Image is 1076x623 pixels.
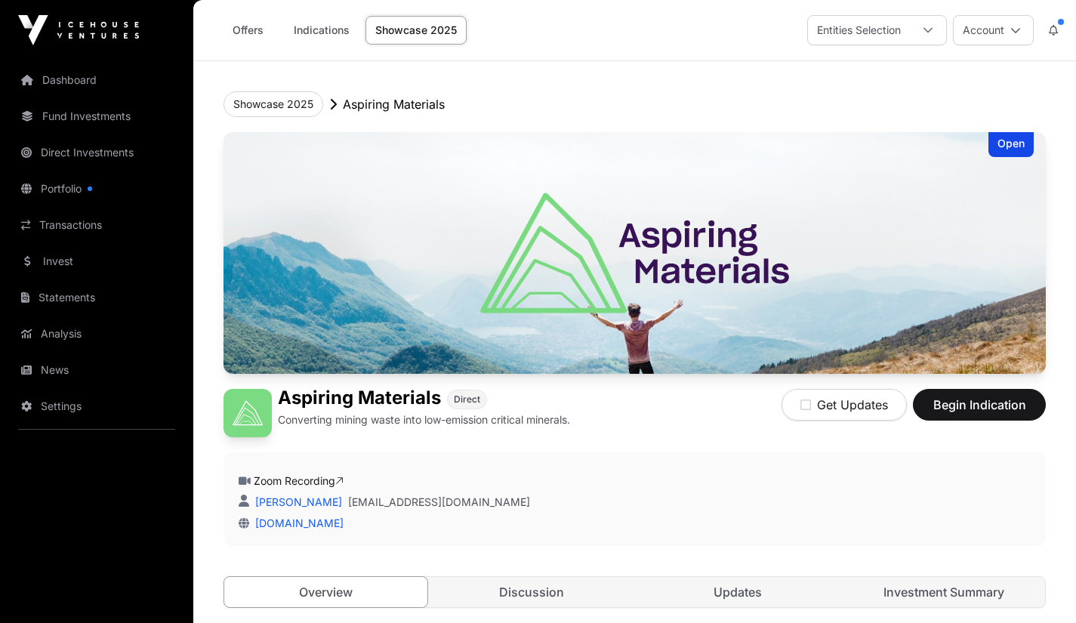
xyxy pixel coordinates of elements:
a: Direct Investments [12,136,181,169]
div: Entities Selection [808,16,910,45]
a: Updates [637,577,840,607]
a: Overview [224,576,428,608]
a: [PERSON_NAME] [252,495,342,508]
a: Investment Summary [842,577,1045,607]
img: Icehouse Ventures Logo [18,15,139,45]
img: Aspiring Materials [224,132,1046,374]
a: Statements [12,281,181,314]
a: Indications [284,16,359,45]
a: Portfolio [12,172,181,205]
a: News [12,353,181,387]
a: [DOMAIN_NAME] [249,517,344,529]
p: Converting mining waste into low-emission critical minerals. [278,412,570,427]
a: Showcase 2025 [365,16,467,45]
h1: Aspiring Materials [278,389,441,409]
a: Begin Indication [913,404,1046,419]
img: Aspiring Materials [224,389,272,437]
a: [EMAIL_ADDRESS][DOMAIN_NAME] [348,495,530,510]
span: Direct [454,393,480,406]
button: Showcase 2025 [224,91,323,117]
p: Aspiring Materials [343,95,445,113]
div: Open [988,132,1034,157]
a: Discussion [430,577,634,607]
a: Invest [12,245,181,278]
a: Settings [12,390,181,423]
button: Begin Indication [913,389,1046,421]
button: Account [953,15,1034,45]
a: Fund Investments [12,100,181,133]
nav: Tabs [224,577,1045,607]
button: Get Updates [782,389,907,421]
span: Begin Indication [932,396,1027,414]
a: Offers [217,16,278,45]
a: Transactions [12,208,181,242]
a: Analysis [12,317,181,350]
iframe: Chat Widget [1000,551,1076,623]
a: Zoom Recording [254,474,344,487]
a: Dashboard [12,63,181,97]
